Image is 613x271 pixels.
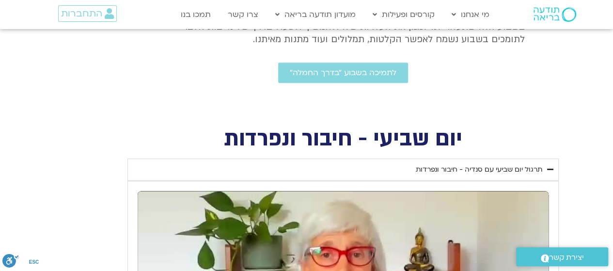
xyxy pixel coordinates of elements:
[223,5,263,24] a: צרו קשר
[58,5,117,22] a: התחברות
[127,129,559,149] h2: יום שביעי - חיבור ונפרדות
[270,5,361,24] a: מועדון תודעה בריאה
[447,5,494,24] a: מי אנחנו
[61,8,102,19] span: התחברות
[278,63,408,83] a: לתמיכה בשבוע ״בדרך החמלה״
[549,251,584,264] span: יצירת קשר
[416,164,542,175] div: תרגול יום שביעי עם סנדיה - חיבור ונפרדות
[368,5,440,24] a: קורסים ופעילות
[534,7,576,22] img: תודעה בריאה
[290,68,396,77] span: לתמיכה בשבוע ״בדרך החמלה״
[516,247,608,266] a: יצירת קשר
[127,159,559,181] summary: תרגול יום שביעי עם סנדיה - חיבור ונפרדות
[176,5,216,24] a: תמכו בנו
